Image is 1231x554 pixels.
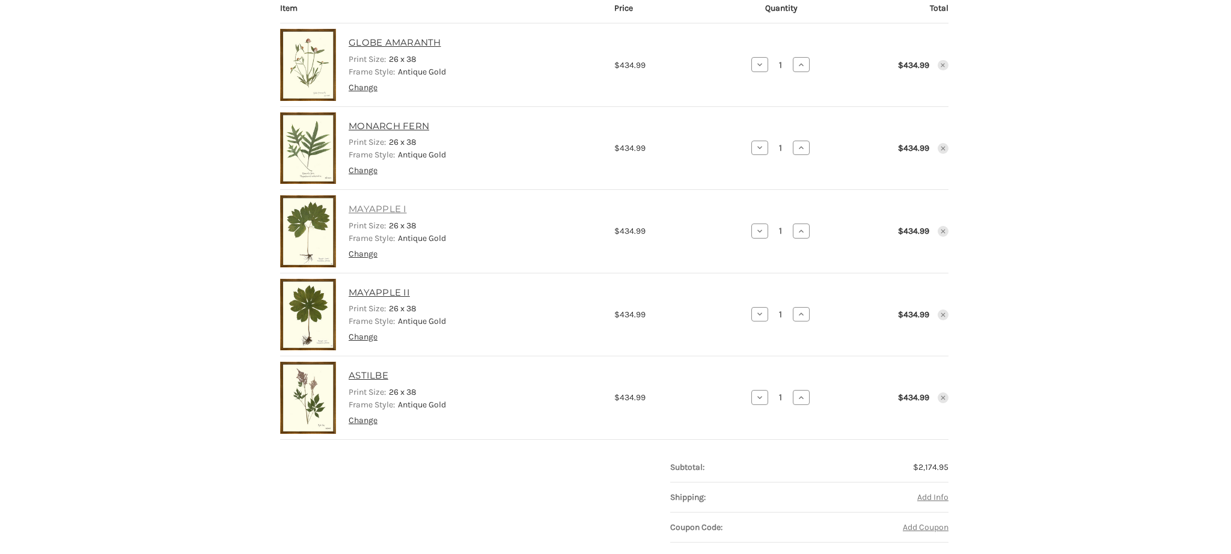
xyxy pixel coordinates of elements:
dt: Frame Style: [349,232,395,245]
span: $434.99 [614,309,646,320]
dt: Print Size: [349,386,386,398]
dt: Print Size: [349,53,386,65]
dt: Frame Style: [349,148,395,161]
span: $434.99 [614,60,646,70]
button: Remove ASTILBE from cart [938,392,948,403]
dd: 26 x 38 [349,386,602,398]
input: MONARCH FERN [770,142,791,153]
a: Change options for ASTILBE [349,415,377,425]
button: Remove MONARCH FERN from cart [938,143,948,154]
a: Change options for GLOBE AMARANTH [349,82,377,93]
button: Remove MAYAPPLE I from cart [938,226,948,237]
dd: 26 x 38 [349,219,602,232]
strong: Subtotal: [670,462,704,472]
strong: $434.99 [898,392,929,403]
dd: Antique Gold [349,148,602,161]
strong: Shipping: [670,492,706,502]
a: Change options for MAYAPPLE I [349,249,377,259]
strong: Coupon Code: [670,522,722,532]
strong: $434.99 [898,309,929,320]
button: Add Coupon [903,521,948,534]
dd: 26 x 38 [349,53,602,65]
dt: Print Size: [349,219,386,232]
strong: $434.99 [898,143,929,153]
dd: Antique Gold [349,398,602,411]
dt: Print Size: [349,302,386,315]
dd: Antique Gold [349,65,602,78]
span: $434.99 [614,143,646,153]
th: Item [280,2,614,23]
input: MAYAPPLE II [770,309,791,320]
dt: Frame Style: [349,315,395,327]
button: Remove GLOBE AMARANTH from cart [938,60,948,71]
input: MAYAPPLE I [770,225,791,236]
a: MAYAPPLE II [349,286,410,300]
dd: 26 x 38 [349,136,602,148]
input: ASTILBE [770,392,791,403]
dd: Antique Gold [349,232,602,245]
dd: Antique Gold [349,315,602,327]
strong: $434.99 [898,60,929,70]
a: Change options for MONARCH FERN [349,165,377,175]
dt: Frame Style: [349,398,395,411]
span: $2,174.95 [913,462,948,472]
a: MAYAPPLE I [349,202,407,216]
dt: Frame Style: [349,65,395,78]
th: Quantity [725,2,837,23]
input: GLOBE AMARANTH [770,59,791,70]
a: GLOBE AMARANTH [349,36,441,50]
dd: 26 x 38 [349,302,602,315]
a: Change options for MAYAPPLE II [349,332,377,342]
th: Total [837,2,948,23]
span: $434.99 [614,392,646,403]
button: Remove MAYAPPLE II from cart [938,309,948,320]
span: Add Info [917,492,948,502]
span: $434.99 [614,226,646,236]
th: Price [614,2,725,23]
a: ASTILBE [349,369,388,383]
strong: $434.99 [898,226,929,236]
dt: Print Size: [349,136,386,148]
a: MONARCH FERN [349,120,429,133]
button: Add Info [917,491,948,504]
